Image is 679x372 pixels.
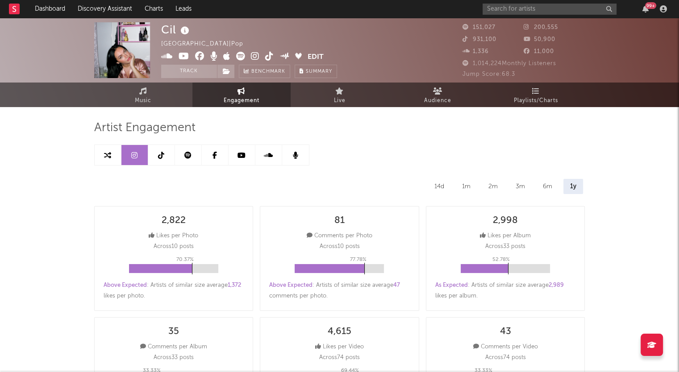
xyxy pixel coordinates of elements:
[480,231,531,241] div: Likes per Album
[94,83,192,107] a: Music
[389,83,487,107] a: Audience
[269,282,312,288] span: Above Expected
[428,179,451,194] div: 14d
[168,327,179,337] div: 35
[514,95,558,106] span: Playlists/Charts
[482,179,504,194] div: 2m
[140,342,207,352] div: Comments per Album
[306,69,332,74] span: Summary
[455,179,477,194] div: 1m
[462,37,496,42] span: 931,100
[228,282,241,288] span: 1,372
[509,179,532,194] div: 3m
[483,4,617,15] input: Search for artists
[462,61,556,66] span: 1,014,224 Monthly Listeners
[154,241,194,252] p: Across 10 posts
[192,83,291,107] a: Engagement
[104,282,147,288] span: Above Expected
[563,179,583,194] div: 1y
[645,2,656,9] div: 99 +
[393,282,400,288] span: 47
[462,71,515,77] span: Jump Score: 68.3
[239,65,290,78] a: Benchmark
[315,342,364,352] div: Likes per Video
[269,280,410,302] div: : Artists of similar size average comments per photo .
[154,352,194,363] p: Across 33 posts
[642,5,649,12] button: 99+
[161,39,264,50] div: [GEOGRAPHIC_DATA] | Pop
[291,83,389,107] a: Live
[500,327,511,337] div: 43
[251,66,285,77] span: Benchmark
[462,49,489,54] span: 1,336
[492,254,510,265] p: 52.78 %
[435,280,576,302] div: : Artists of similar size average likes per album .
[319,352,360,363] p: Across 74 posts
[161,22,192,37] div: Cil
[307,231,372,241] div: Comments per Photo
[473,342,538,352] div: Comments per Video
[328,327,351,337] div: 4,615
[524,49,554,54] span: 11,000
[524,37,555,42] span: 50,900
[224,95,259,106] span: Engagement
[308,52,324,63] button: Edit
[161,65,217,78] button: Track
[549,282,564,288] span: 2,989
[462,25,496,30] span: 151,027
[485,352,526,363] p: Across 74 posts
[135,95,151,106] span: Music
[536,179,559,194] div: 6m
[319,241,359,252] p: Across 10 posts
[334,95,346,106] span: Live
[524,25,558,30] span: 200,555
[485,241,525,252] p: Across 33 posts
[487,83,585,107] a: Playlists/Charts
[149,231,198,241] div: Likes per Photo
[435,282,468,288] span: As Expected
[295,65,337,78] button: Summary
[94,123,196,133] span: Artist Engagement
[176,254,194,265] p: 70.37 %
[162,215,186,226] div: 2,822
[104,280,244,302] div: : Artists of similar size average likes per photo .
[424,95,451,106] span: Audience
[493,215,518,226] div: 2,998
[334,215,345,226] div: 81
[350,254,366,265] p: 77.78 %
